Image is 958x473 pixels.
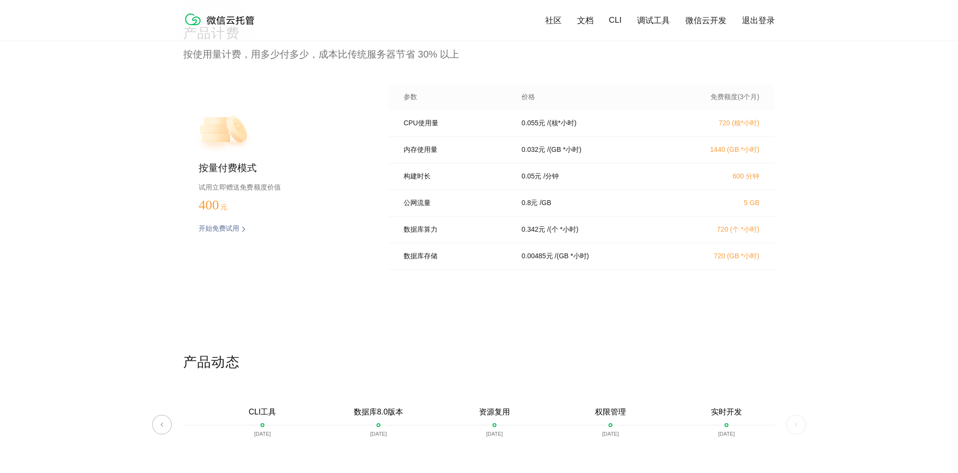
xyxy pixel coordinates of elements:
p: [DATE] [370,431,387,437]
p: 720 (GB *小时) [674,252,759,261]
p: / 分钟 [543,172,559,181]
p: [DATE] [602,431,619,437]
p: / (GB *小时) [555,252,589,261]
p: / (核*小时) [547,119,577,128]
p: 内存使用量 [404,146,508,154]
p: 0.055 元 [522,119,545,128]
p: CPU使用量 [404,119,508,128]
p: / (个 *小时) [547,225,579,234]
img: 微信云托管 [183,10,261,29]
p: 试用立即赠送免费额度价值 [199,181,357,193]
p: 1440 (GB *小时) [674,146,759,154]
a: 文档 [577,15,594,26]
a: 退出登录 [742,15,775,26]
p: [DATE] [486,431,503,437]
span: 元 [220,204,227,211]
p: 按使用量计费，用多少付多少，成本比传统服务器节省 30% 以上 [183,47,775,61]
p: 400 [199,197,247,213]
p: 数据库8.0版本 [354,407,403,417]
p: 600 分钟 [674,172,759,181]
p: [DATE] [718,431,735,437]
a: 微信云开发 [685,15,726,26]
p: 0.8 元 [522,199,537,207]
p: 公网流量 [404,199,508,207]
p: 720 (个 *小时) [674,225,759,234]
p: 参数 [404,93,508,102]
p: 按量付费模式 [199,162,357,175]
a: 社区 [545,15,562,26]
p: 权限管理 [595,407,626,417]
p: 0.032 元 [522,146,545,154]
p: 数据库算力 [404,225,508,234]
p: 产品动态 [183,353,775,372]
p: [DATE] [254,431,271,437]
p: 720 (核*小时) [674,119,759,128]
p: 0.342 元 [522,225,545,234]
a: 微信云托管 [183,22,261,30]
p: 资源复用 [479,407,510,417]
p: / GB [539,199,551,207]
p: 开始免费试用 [199,224,239,234]
p: 0.05 元 [522,172,541,181]
p: 构建时长 [404,172,508,181]
p: 价格 [522,93,535,102]
p: 实时开发 [711,407,742,417]
p: 5 GB [674,199,759,207]
a: CLI [609,15,622,25]
p: 0.00485 元 [522,252,553,261]
a: 调试工具 [637,15,670,26]
p: CLI工具 [249,407,276,417]
p: / (GB *小时) [547,146,581,154]
p: 免费额度(3个月) [674,93,759,102]
p: 数据库存储 [404,252,508,261]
